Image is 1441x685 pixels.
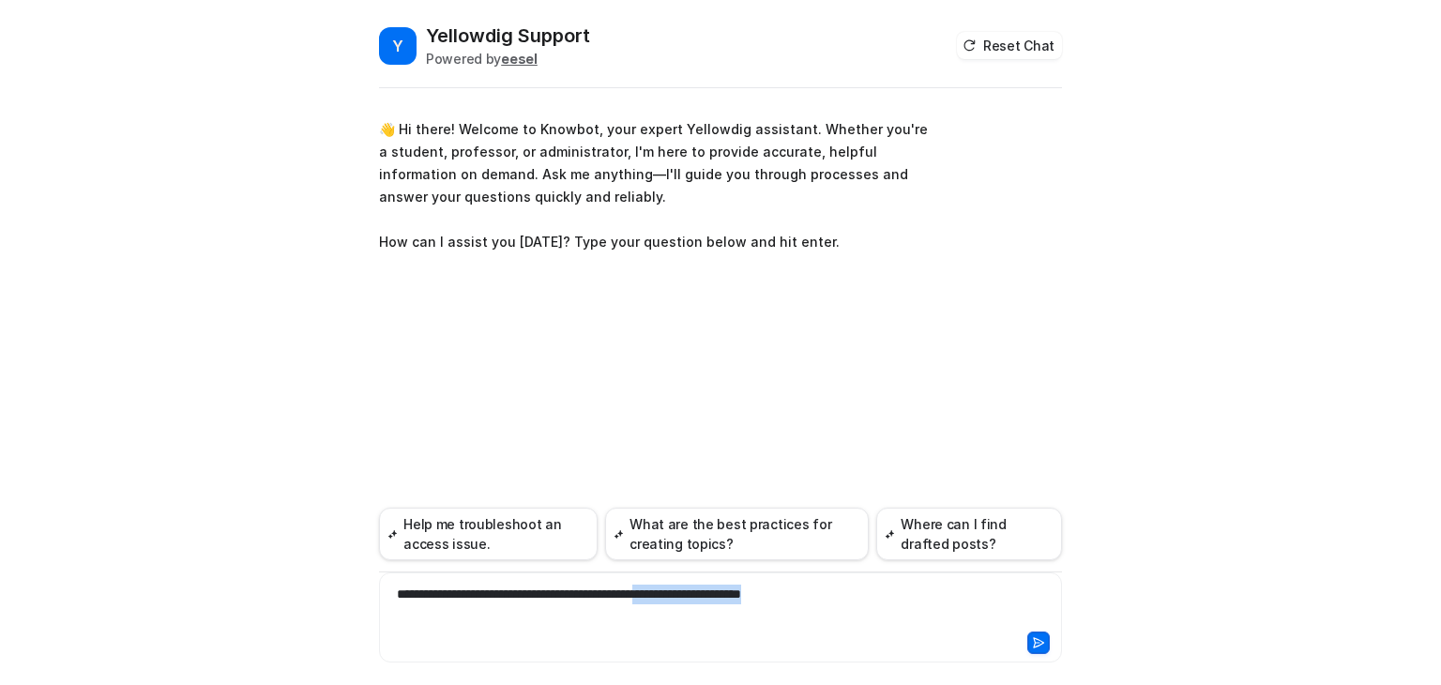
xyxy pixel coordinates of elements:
[605,508,869,560] button: What are the best practices for creating topics?
[426,49,590,68] div: Powered by
[379,508,598,560] button: Help me troubleshoot an access issue.
[379,118,928,253] p: 👋 Hi there! Welcome to Knowbot, your expert Yellowdig assistant. Whether you're a student, profes...
[426,23,590,49] h2: Yellowdig Support
[379,27,417,65] span: Y
[876,508,1062,560] button: Where can I find drafted posts?
[957,32,1062,59] button: Reset Chat
[501,51,538,67] b: eesel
